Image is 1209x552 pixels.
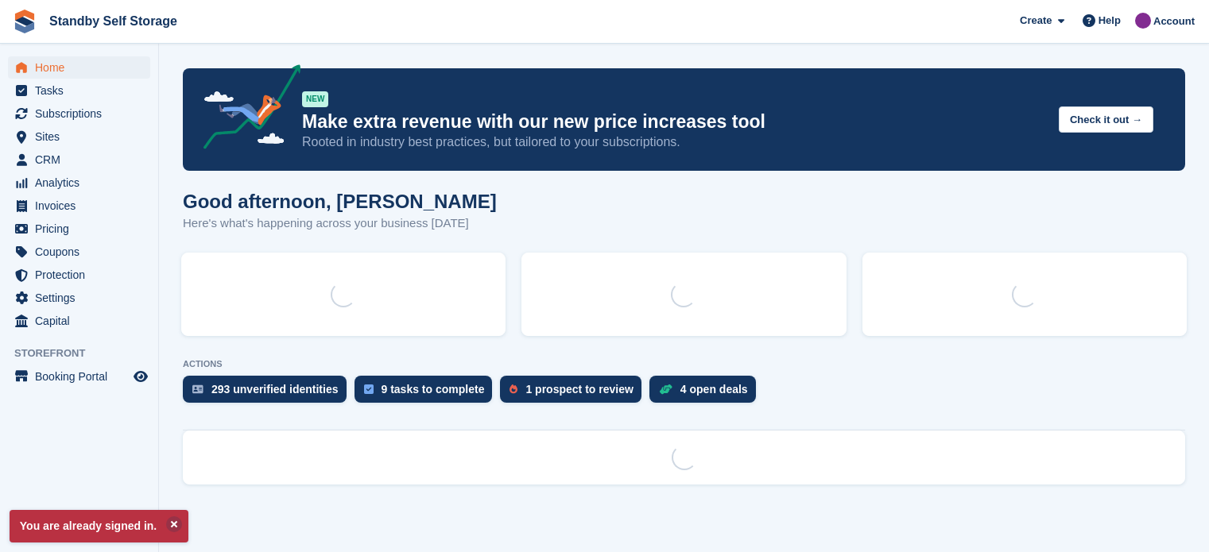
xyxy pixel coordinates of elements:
[35,102,130,125] span: Subscriptions
[8,172,150,194] a: menu
[510,384,517,394] img: prospect-51fa495bee0391a8d652442698ab0144808aea92771e9ea1ae160a38d050c398.svg
[1099,13,1121,29] span: Help
[525,383,633,396] div: 1 prospect to review
[8,310,150,332] a: menu
[35,241,130,263] span: Coupons
[183,359,1185,369] p: ACTIONS
[302,133,1046,151] p: Rooted in industry best practices, but tailored to your subscriptions.
[8,241,150,263] a: menu
[35,218,130,240] span: Pricing
[35,56,130,79] span: Home
[183,214,497,233] p: Here's what's happening across your business [DATE]
[500,376,649,411] a: 1 prospect to review
[659,384,672,395] img: deal-1b604bf984904fb50ccaf53a9ad4b4a5d6e5aea283cecdc64d6e3604feb123c2.svg
[8,218,150,240] a: menu
[8,102,150,125] a: menu
[35,125,130,148] span: Sites
[382,383,485,396] div: 9 tasks to complete
[1059,106,1153,133] button: Check it out →
[8,264,150,286] a: menu
[35,264,130,286] span: Protection
[355,376,501,411] a: 9 tasks to complete
[35,195,130,217] span: Invoices
[35,149,130,171] span: CRM
[43,8,184,34] a: Standby Self Storage
[8,365,150,388] a: menu
[8,195,150,217] a: menu
[8,56,150,79] a: menu
[13,10,37,33] img: stora-icon-8386f47178a22dfd0bd8f6a31ec36ba5ce8667c1dd55bd0f319d3a0aa187defe.svg
[190,64,301,155] img: price-adjustments-announcement-icon-8257ccfd72463d97f412b2fc003d46551f7dbcb40ab6d574587a9cd5c0d94...
[649,376,764,411] a: 4 open deals
[35,365,130,388] span: Booking Portal
[8,149,150,171] a: menu
[8,79,150,102] a: menu
[10,510,188,542] p: You are already signed in.
[1135,13,1151,29] img: Sue Ford
[8,125,150,148] a: menu
[183,191,497,212] h1: Good afternoon, [PERSON_NAME]
[35,79,130,102] span: Tasks
[302,91,328,107] div: NEW
[183,376,355,411] a: 293 unverified identities
[131,367,150,386] a: Preview store
[35,287,130,309] span: Settings
[364,384,374,394] img: task-75834270c22a3079a89374b754ae025e5fb1db73e45f91037f5363f120a921f8.svg
[680,383,748,396] div: 4 open deals
[14,345,158,361] span: Storefront
[1153,14,1195,29] span: Account
[192,384,203,394] img: verify_identity-adf6edd0f0f0b5bbfe63781bf79b02c33cf7c696d77639b501bdc392416b5a36.svg
[35,172,130,194] span: Analytics
[302,110,1046,133] p: Make extra revenue with our new price increases tool
[35,310,130,332] span: Capital
[1020,13,1052,29] span: Create
[8,287,150,309] a: menu
[211,383,339,396] div: 293 unverified identities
